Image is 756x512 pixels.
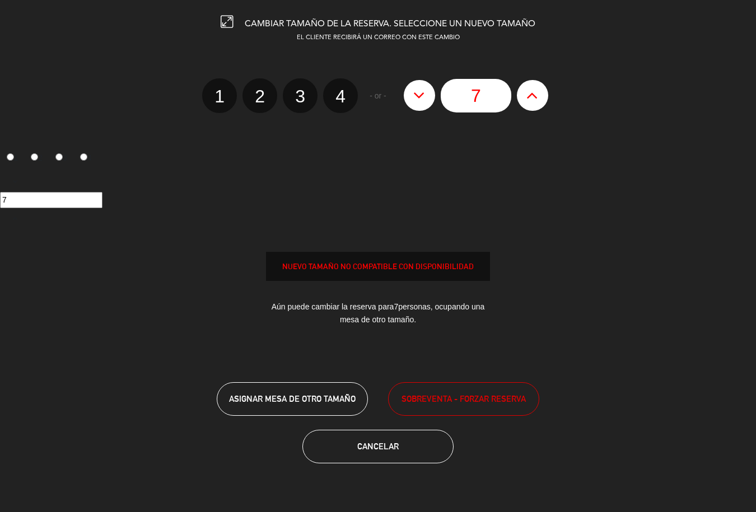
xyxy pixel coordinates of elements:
span: EL CLIENTE RECIBIRÁ UN CORREO CON ESTE CAMBIO [297,35,460,41]
label: 2 [25,148,49,167]
input: 1 [7,153,14,161]
label: 2 [242,78,277,113]
span: 7 [394,302,398,311]
span: - or - [370,90,386,102]
label: 4 [73,148,98,167]
input: 3 [55,153,63,161]
span: ASIGNAR MESA DE OTRO TAMAÑO [229,394,356,403]
span: SOBREVENTA - FORZAR RESERVA [402,392,526,405]
input: 4 [80,153,87,161]
div: NUEVO TAMAÑO NO COMPATIBLE CON DISPONIBILIDAD [267,260,489,273]
input: 2 [31,153,38,161]
label: 3 [49,148,74,167]
span: CAMBIAR TAMAÑO DE LA RESERVA. SELECCIONE UN NUEVO TAMAÑO [245,20,535,29]
div: Aún puede cambiar la reserva para personas, ocupando una mesa de otro tamaño. [266,292,490,335]
label: 1 [202,78,237,113]
button: ASIGNAR MESA DE OTRO TAMAÑO [217,382,368,416]
label: 4 [323,78,358,113]
span: Cancelar [357,441,399,451]
button: Cancelar [302,430,454,463]
button: SOBREVENTA - FORZAR RESERVA [388,382,539,416]
label: 3 [283,78,318,113]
